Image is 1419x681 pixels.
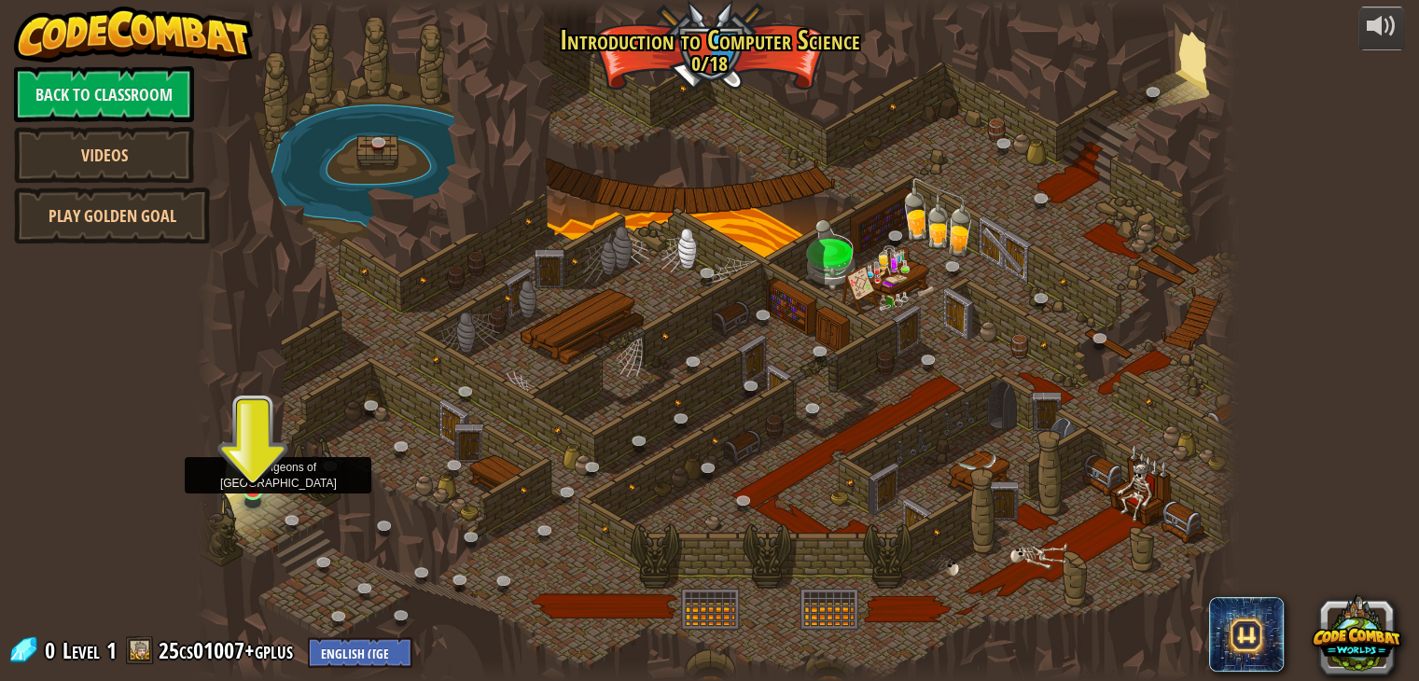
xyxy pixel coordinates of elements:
[159,635,299,665] a: 25cs01007+gplus
[106,635,117,665] span: 1
[63,635,100,666] span: Level
[14,7,253,63] img: CodeCombat - Learn how to code by playing a game
[240,432,266,492] img: level-banner-unstarted.png
[14,127,194,183] a: Videos
[14,188,210,243] a: Play Golden Goal
[14,66,194,122] a: Back to Classroom
[45,635,61,665] span: 0
[1358,7,1405,50] button: Adjust volume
